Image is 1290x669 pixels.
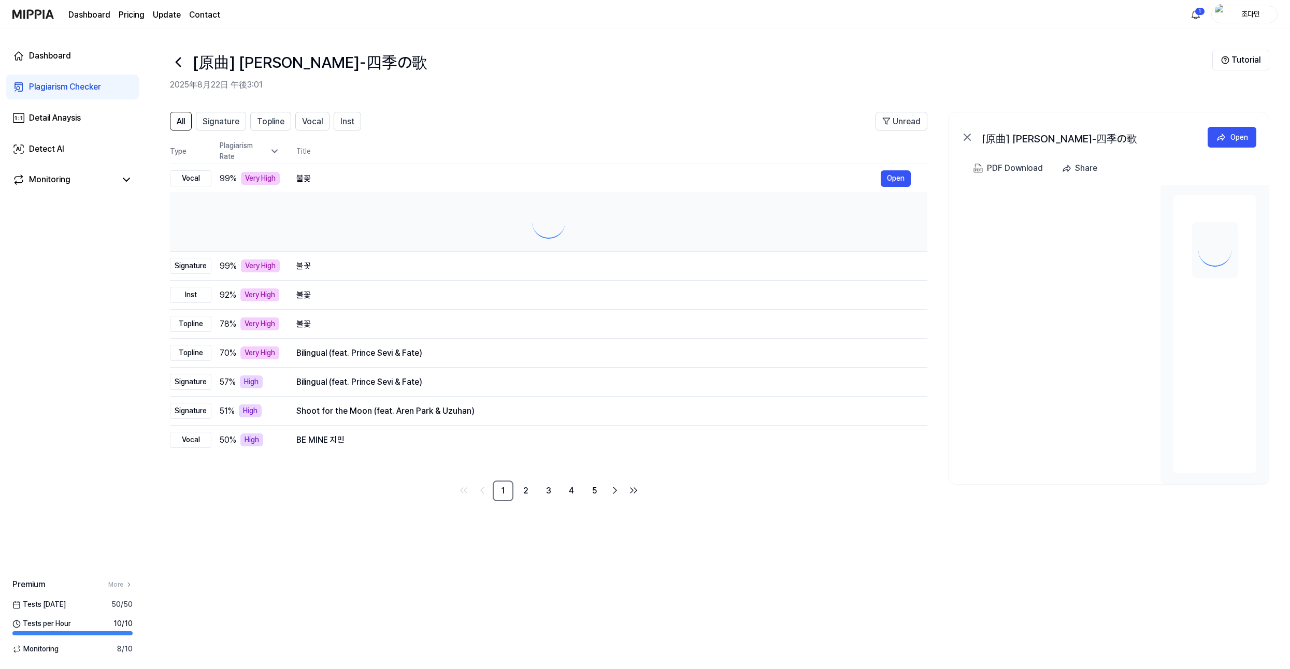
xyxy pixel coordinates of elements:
[881,170,911,187] button: Open
[876,112,927,130] button: Unread
[177,115,185,128] span: All
[220,318,236,330] span: 78 %
[302,115,323,128] span: Vocal
[12,618,71,629] span: Tests per Hour
[6,106,139,130] a: Detail Anaysis
[170,345,211,361] div: Topline
[170,112,192,130] button: All
[584,481,605,501] a: 5
[170,432,211,448] div: Vocal
[119,9,145,21] button: Pricing
[296,260,911,272] div: 불꽃
[455,482,472,499] a: Go to first page
[493,481,513,501] a: 1
[12,578,45,591] span: Premium
[1212,50,1269,70] button: Tutorial
[6,137,139,162] a: Detect AI
[170,316,211,332] div: Topline
[250,112,291,130] button: Topline
[29,81,101,93] div: Plagiarism Checker
[6,75,139,99] a: Plagiarism Checker
[1208,127,1256,148] button: Open
[196,112,246,130] button: Signature
[296,376,911,388] div: Bilingual (feat. Prince Sevi & Fate)
[625,482,642,499] a: Go to last page
[220,260,237,272] span: 99 %
[296,434,911,446] div: BE MINE 지민
[340,115,354,128] span: Inst
[1221,56,1229,64] img: Help
[220,434,236,446] span: 50 %
[111,599,133,610] span: 50 / 50
[239,404,262,417] div: High
[29,50,71,62] div: Dashboard
[153,9,181,21] a: Update
[6,43,139,68] a: Dashboard
[1211,6,1278,23] button: profile조다민
[170,258,211,274] div: Signature
[29,143,64,155] div: Detect AI
[240,346,279,359] div: Very High
[29,173,70,186] div: Monitoring
[1075,162,1097,175] div: Share
[1215,4,1227,25] img: profile
[982,131,1189,143] div: [原曲] [PERSON_NAME]-四季の歌
[561,481,582,501] a: 4
[1187,6,1204,23] button: 알림1
[220,405,235,417] span: 51 %
[240,288,279,301] div: Very High
[12,644,59,655] span: Monitoring
[189,9,220,21] a: Contact
[113,618,133,629] span: 10 / 10
[1057,158,1106,179] button: Share
[296,139,927,164] th: Title
[170,403,211,419] div: Signature
[893,115,921,128] span: Unread
[607,482,623,499] a: Go to next page
[170,170,211,186] div: Vocal
[170,374,211,390] div: Signature
[220,376,236,388] span: 57 %
[12,173,116,186] a: Monitoring
[257,115,284,128] span: Topline
[987,162,1043,175] div: PDF Download
[220,140,280,162] div: Plagiarism Rate
[1230,132,1248,143] div: Open
[117,644,133,655] span: 8 / 10
[296,347,911,359] div: Bilingual (feat. Prince Sevi & Fate)
[296,318,911,330] div: 불꽃
[240,375,263,388] div: High
[193,51,427,74] h1: [原曲] 芹洋子-四季の歌
[1230,8,1271,20] div: 조다민
[170,481,927,501] nav: pagination
[220,172,237,185] span: 99 %
[108,580,133,589] a: More
[474,482,491,499] a: Go to previous page
[12,599,66,610] span: Tests [DATE]
[334,112,361,130] button: Inst
[220,347,236,359] span: 70 %
[170,139,211,164] th: Type
[170,79,1212,91] h2: 2025年8月22日 午後3:01
[538,481,559,501] a: 3
[170,287,211,303] div: Inst
[971,158,1045,179] button: PDF Download
[295,112,329,130] button: Vocal
[973,164,983,173] img: PDF Download
[1195,7,1205,16] div: 1
[296,289,911,301] div: 불꽃
[1189,8,1202,21] img: 알림
[240,317,279,330] div: Very High
[296,405,911,417] div: Shoot for the Moon (feat. Aren Park & Uzuhan)
[241,172,280,185] div: Very High
[203,115,239,128] span: Signature
[515,481,536,501] a: 2
[68,9,110,21] a: Dashboard
[241,259,280,272] div: Very High
[296,172,881,185] div: 불꽃
[29,112,81,124] div: Detail Anaysis
[240,433,263,446] div: High
[220,289,236,301] span: 92 %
